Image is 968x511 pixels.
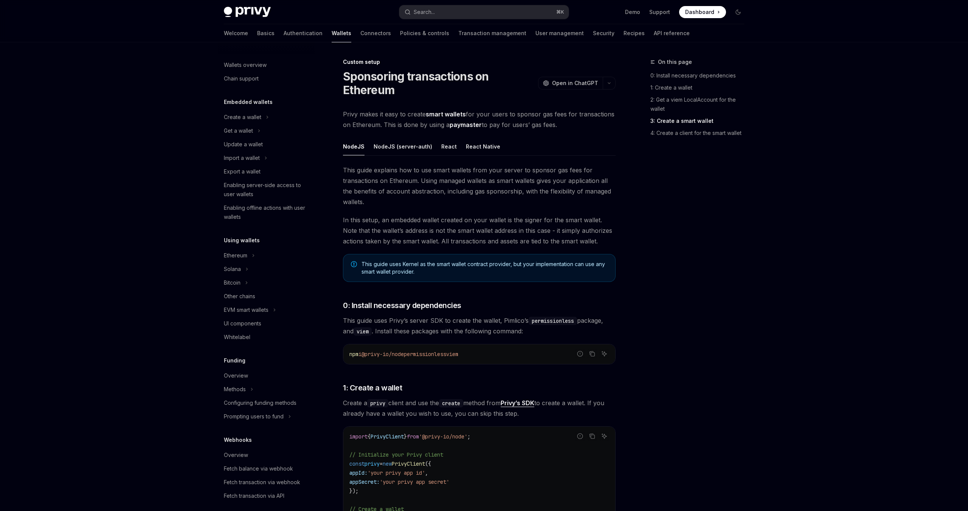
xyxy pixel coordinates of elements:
[575,431,585,441] button: Report incorrect code
[371,433,404,440] span: PrivyClient
[224,305,268,314] div: EVM smart wallets
[218,138,315,151] a: Update a wallet
[224,181,310,199] div: Enabling server-side access to user wallets
[343,215,616,246] span: In this setup, an embedded wallet created on your wallet is the signer for the smart wallet. Note...
[218,178,315,201] a: Enabling server-side access to user wallets
[599,431,609,441] button: Ask AI
[400,24,449,42] a: Policies & controls
[218,462,315,475] a: Fetch balance via webhook
[529,317,577,325] code: permissionless
[349,433,368,440] span: import
[349,469,368,476] span: appId:
[368,433,371,440] span: {
[599,349,609,359] button: Ask AI
[593,24,614,42] a: Security
[419,433,467,440] span: '@privy-io/node'
[380,478,449,485] span: 'your privy app secret'
[218,110,315,124] button: Toggle Create a wallet section
[224,251,247,260] div: Ethereum
[349,478,380,485] span: appSecret:
[538,77,603,90] button: Open in ChatGPT
[383,460,392,467] span: new
[224,203,310,221] div: Enabling offline actions with user wallets
[224,491,284,500] div: Fetch transaction via API
[224,356,245,365] h5: Funding
[501,399,534,407] a: Privy’s SDK
[224,60,267,70] div: Wallets overview
[224,7,271,17] img: dark logo
[426,110,466,118] strong: smart wallets
[343,138,365,155] div: NodeJS
[224,478,300,487] div: Fetch transaction via webhook
[679,6,726,18] a: Dashboard
[404,351,446,358] span: permissionless
[425,460,431,467] span: ({
[332,24,351,42] a: Wallets
[650,70,750,82] a: 0: Install necessary dependencies
[467,433,470,440] span: ;
[224,292,255,301] div: Other chains
[224,265,241,274] div: Solana
[587,349,597,359] button: Copy the contents from the code block
[658,57,692,67] span: On this page
[218,72,315,85] a: Chain support
[650,82,750,94] a: 1: Create a wallet
[354,327,372,336] code: viem
[343,58,616,66] div: Custom setup
[218,201,315,224] a: Enabling offline actions with user wallets
[218,58,315,72] a: Wallets overview
[284,24,323,42] a: Authentication
[349,451,443,458] span: // Initialize your Privy client
[368,469,425,476] span: 'your privy app id'
[224,278,240,287] div: Bitcoin
[365,460,380,467] span: privy
[654,24,690,42] a: API reference
[625,8,640,16] a: Demo
[218,330,315,344] a: Whitelabel
[367,399,388,407] code: privy
[218,448,315,462] a: Overview
[218,276,315,290] button: Toggle Bitcoin section
[218,124,315,138] button: Toggle Get a wallet section
[218,382,315,396] button: Toggle Methods section
[218,475,315,489] a: Fetch transaction via webhook
[458,24,526,42] a: Transaction management
[224,98,273,107] h5: Embedded wallets
[399,5,569,19] button: Open search
[218,317,315,330] a: UI components
[224,167,261,176] div: Export a wallet
[224,371,248,380] div: Overview
[556,9,564,15] span: ⌘ K
[224,113,261,122] div: Create a wallet
[224,398,296,407] div: Configuring funding methods
[446,351,458,358] span: viem
[441,138,457,155] div: React
[224,140,263,149] div: Update a wallet
[224,153,260,163] div: Import a wallet
[374,138,432,155] div: NodeJS (server-auth)
[466,138,500,155] div: React Native
[404,433,407,440] span: }
[224,412,284,421] div: Prompting users to fund
[587,431,597,441] button: Copy the contents from the code block
[343,70,535,97] h1: Sponsoring transactions on Ethereum
[224,464,293,473] div: Fetch balance via webhook
[224,24,248,42] a: Welcome
[218,489,315,503] a: Fetch transaction via API
[224,126,253,135] div: Get a wallet
[349,351,358,358] span: npm
[439,399,463,407] code: create
[732,6,744,18] button: Toggle dark mode
[351,261,357,267] svg: Note
[218,410,315,423] button: Toggle Prompting users to fund section
[450,121,482,129] a: paymaster
[218,262,315,276] button: Toggle Solana section
[361,260,608,276] span: This guide uses Kernel as the smart wallet contract provider, but your implementation can use any...
[425,469,428,476] span: ,
[361,351,404,358] span: @privy-io/node
[358,351,361,358] span: i
[650,127,750,139] a: 4: Create a client for the smart wallet
[685,8,714,16] span: Dashboard
[224,385,246,394] div: Methods
[349,460,365,467] span: const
